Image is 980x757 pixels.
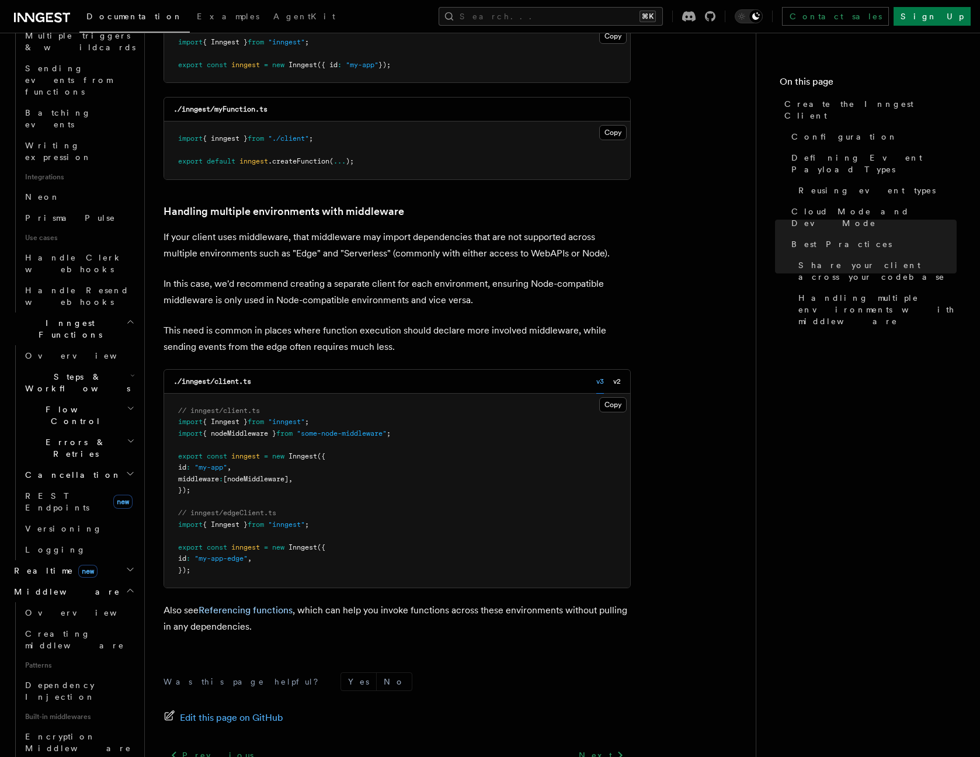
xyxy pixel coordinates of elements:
[178,38,203,46] span: import
[113,495,133,509] span: new
[309,134,313,143] span: ;
[20,280,137,312] a: Handle Resend webhooks
[203,520,248,529] span: { Inngest }
[20,432,137,464] button: Errors & Retries
[194,554,248,562] span: "my-app-edge"
[20,485,137,518] a: REST Endpointsnew
[227,463,231,471] span: ,
[25,545,86,554] span: Logging
[268,134,309,143] span: "./client"
[894,7,971,26] a: Sign Up
[9,312,137,345] button: Inngest Functions
[9,345,137,560] div: Inngest Functions
[264,543,268,551] span: =
[378,61,391,69] span: });
[178,509,276,517] span: // inngest/edgeClient.ts
[20,404,127,427] span: Flow Control
[178,134,203,143] span: import
[164,322,631,355] p: This need is common in places where function execution should declare more involved middleware, w...
[248,520,264,529] span: from
[264,61,268,69] span: =
[164,602,631,635] p: Also see , which can help you invoke functions across these environments without pulling in any d...
[20,207,137,228] a: Prisma Pulse
[203,38,248,46] span: { Inngest }
[9,565,98,577] span: Realtime
[178,566,190,574] span: });
[20,102,137,135] a: Batching events
[197,12,259,21] span: Examples
[25,732,131,753] span: Encryption Middleware
[248,554,252,562] span: ,
[207,543,227,551] span: const
[186,554,190,562] span: :
[305,418,309,426] span: ;
[268,157,329,165] span: .createFunction
[178,429,203,437] span: import
[20,186,137,207] a: Neon
[25,213,116,223] span: Prisma Pulse
[273,12,335,21] span: AgentKit
[207,157,235,165] span: default
[20,469,121,481] span: Cancellation
[346,61,378,69] span: "my-app"
[203,429,276,437] span: { nodeMiddleware }
[798,185,936,196] span: Reusing event types
[305,38,309,46] span: ;
[794,287,957,332] a: Handling multiple environments with middleware
[178,486,190,494] span: });
[25,192,60,202] span: Neon
[798,292,957,327] span: Handling multiple environments with middleware
[164,203,404,220] a: Handling multiple environments with middleware
[199,605,293,616] a: Referencing functions
[78,565,98,578] span: new
[794,255,957,287] a: Share your client across your codebase
[599,29,627,44] button: Copy
[20,436,127,460] span: Errors & Retries
[735,9,763,23] button: Toggle dark mode
[305,520,309,529] span: ;
[20,168,137,186] span: Integrations
[20,228,137,247] span: Use cases
[791,238,892,250] span: Best Practices
[20,135,137,168] a: Writing expression
[25,286,129,307] span: Handle Resend webhooks
[640,11,656,22] kbd: ⌘K
[25,491,89,512] span: REST Endpoints
[248,418,264,426] span: from
[25,524,102,533] span: Versioning
[164,229,631,262] p: If your client uses middleware, that middleware may import dependencies that are not supported ac...
[787,234,957,255] a: Best Practices
[20,602,137,623] a: Overview
[268,520,305,529] span: "inngest"
[164,276,631,308] p: In this case, we'd recommend creating a separate client for each environment, ensuring Node-compa...
[178,543,203,551] span: export
[791,131,898,143] span: Configuration
[20,707,137,726] span: Built-in middlewares
[596,370,604,394] button: v3
[266,4,342,32] a: AgentKit
[207,61,227,69] span: const
[276,429,293,437] span: from
[599,125,627,140] button: Copy
[223,475,289,483] span: [nodeMiddleware]
[178,407,260,415] span: // inngest/client.ts
[341,673,376,690] button: Yes
[439,7,663,26] button: Search...⌘K
[20,247,137,280] a: Handle Clerk webhooks
[794,180,957,201] a: Reusing event types
[338,61,342,69] span: :
[20,656,137,675] span: Patterns
[178,418,203,426] span: import
[791,206,957,229] span: Cloud Mode and Dev Mode
[268,38,305,46] span: "inngest"
[613,370,621,394] button: v2
[190,4,266,32] a: Examples
[289,452,317,460] span: Inngest
[9,581,137,602] button: Middleware
[297,429,387,437] span: "some-node-middleware"
[25,351,145,360] span: Overview
[317,452,325,460] span: ({
[178,463,186,471] span: id
[20,464,137,485] button: Cancellation
[791,152,957,175] span: Defining Event Payload Types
